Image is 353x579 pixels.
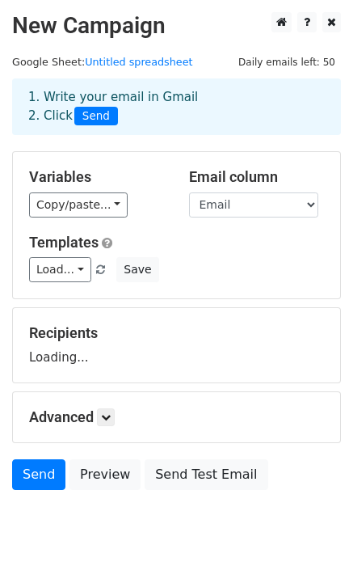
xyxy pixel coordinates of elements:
[74,107,118,126] span: Send
[29,408,324,426] h5: Advanced
[29,324,324,366] div: Loading...
[29,257,91,282] a: Load...
[12,56,193,68] small: Google Sheet:
[12,459,65,490] a: Send
[69,459,141,490] a: Preview
[29,234,99,251] a: Templates
[233,56,341,68] a: Daily emails left: 50
[233,53,341,71] span: Daily emails left: 50
[116,257,158,282] button: Save
[16,88,337,125] div: 1. Write your email in Gmail 2. Click
[12,12,341,40] h2: New Campaign
[29,168,165,186] h5: Variables
[189,168,325,186] h5: Email column
[145,459,267,490] a: Send Test Email
[85,56,192,68] a: Untitled spreadsheet
[29,324,324,342] h5: Recipients
[29,192,128,218] a: Copy/paste...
